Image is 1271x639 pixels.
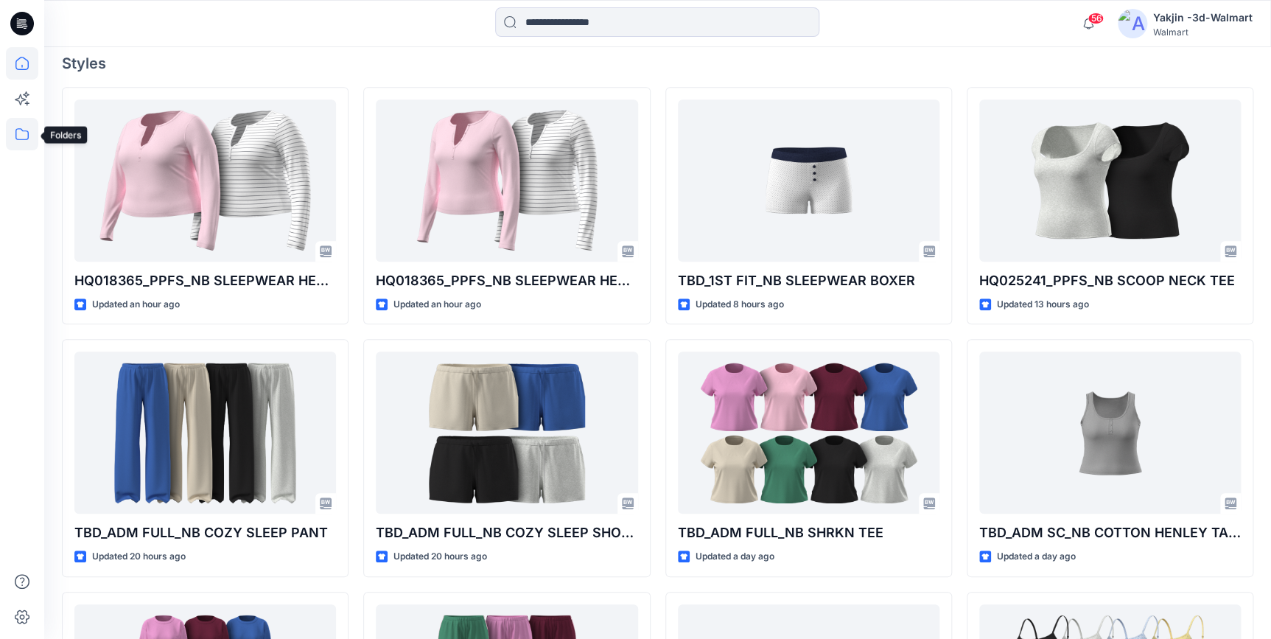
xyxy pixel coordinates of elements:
a: HQ025241_PPFS_NB SCOOP NECK TEE [979,99,1241,262]
a: TBD_1ST FIT_NB SLEEPWEAR BOXER [678,99,939,262]
p: Updated an hour ago [92,297,180,312]
p: Updated a day ago [997,549,1076,565]
p: TBD_ADM FULL_NB COZY SLEEP SHORT [376,523,637,543]
p: Updated 13 hours ago [997,297,1089,312]
a: TBD_ADM SC_NB COTTON HENLEY TANK [979,352,1241,514]
p: Updated an hour ago [393,297,481,312]
p: TBD_ADM FULL_NB COZY SLEEP PANT [74,523,336,543]
h4: Styles [62,55,1253,72]
p: HQ018365_PPFS_NB SLEEPWEAR HENLEY TOP [376,270,637,291]
img: avatar [1118,9,1147,38]
div: Walmart [1153,27,1253,38]
a: TBD_ADM FULL_NB COZY SLEEP SHORT [376,352,637,514]
p: Updated a day ago [696,549,774,565]
span: 56 [1088,13,1104,24]
a: TBD_ADM FULL_NB SHRKN TEE [678,352,939,514]
div: Yakjin -3d-Walmart [1153,9,1253,27]
p: HQ018365_PPFS_NB SLEEPWEAR HENLEY TOP PLUS [74,270,336,291]
a: HQ018365_PPFS_NB SLEEPWEAR HENLEY TOP PLUS [74,99,336,262]
p: Updated 8 hours ago [696,297,784,312]
p: Updated 20 hours ago [92,549,186,565]
a: TBD_ADM FULL_NB COZY SLEEP PANT [74,352,336,514]
p: TBD_ADM SC_NB COTTON HENLEY TANK [979,523,1241,543]
p: TBD_1ST FIT_NB SLEEPWEAR BOXER [678,270,939,291]
a: HQ018365_PPFS_NB SLEEPWEAR HENLEY TOP [376,99,637,262]
p: Updated 20 hours ago [393,549,487,565]
p: TBD_ADM FULL_NB SHRKN TEE [678,523,939,543]
p: HQ025241_PPFS_NB SCOOP NECK TEE [979,270,1241,291]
